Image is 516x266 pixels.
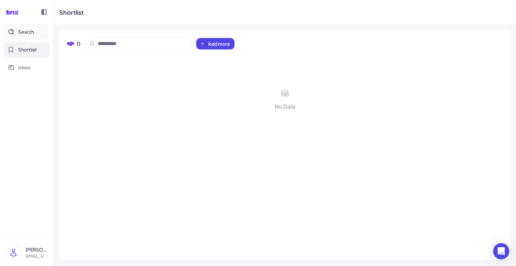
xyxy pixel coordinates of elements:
button: Shortlist [4,42,49,57]
p: [EMAIL_ADDRESS][DOMAIN_NAME] [26,253,48,259]
span: Add more [208,40,230,47]
button: Search [4,24,49,39]
span: Shortlist [18,46,37,53]
span: 0 [77,40,80,48]
img: user_logo.png [6,245,21,260]
div: Shortlist [59,8,84,17]
span: Inbox [18,64,31,71]
div: Open Intercom Messenger [493,243,509,259]
button: Inbox [4,60,49,75]
p: [PERSON_NAME] ([PERSON_NAME]) [26,246,48,253]
div: No Data [275,103,295,111]
button: Add more [196,38,234,49]
span: Search [18,28,34,35]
